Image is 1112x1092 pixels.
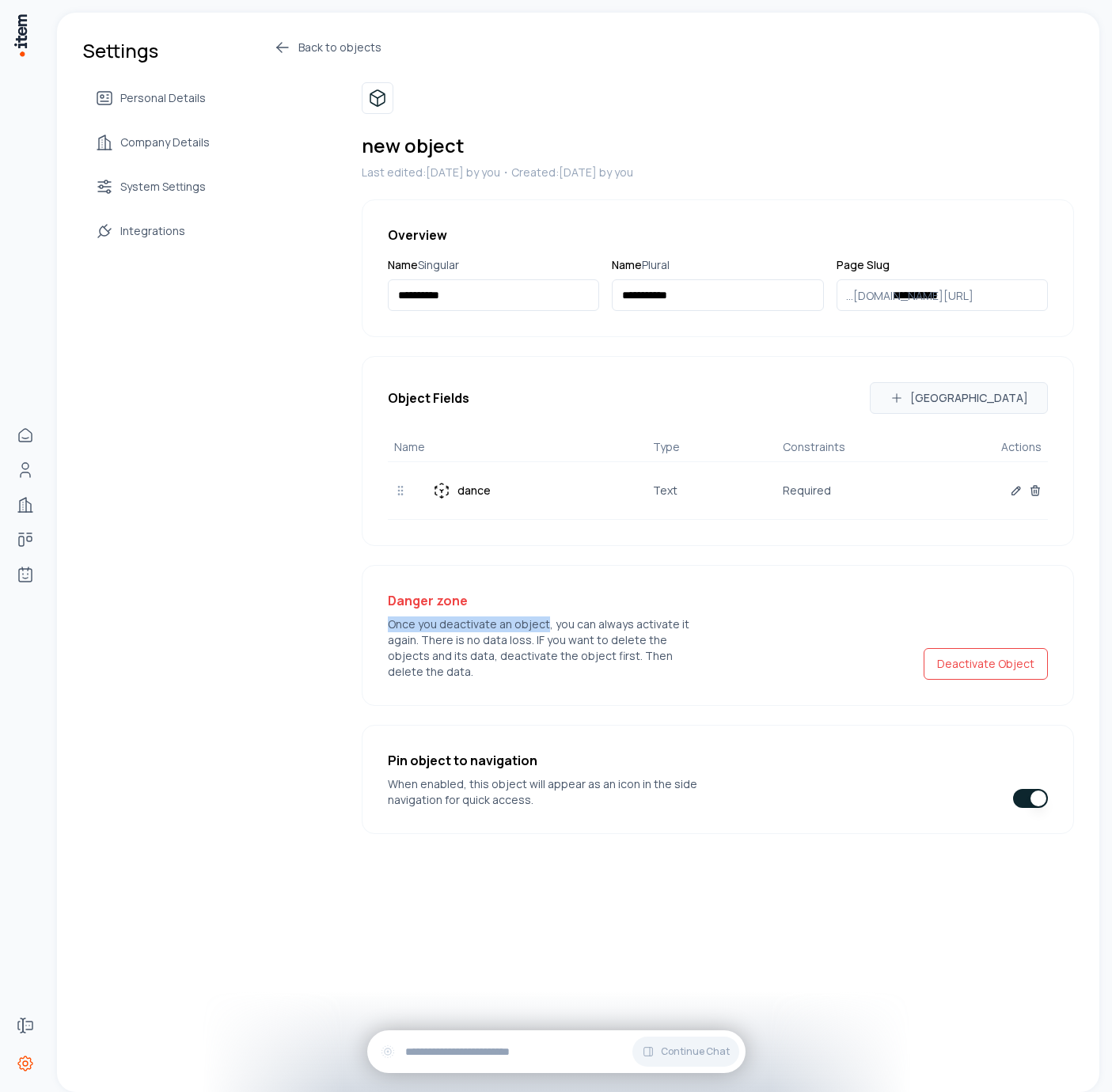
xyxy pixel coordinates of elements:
[612,257,823,273] p: Name
[783,439,913,455] p: Constraints
[661,1045,730,1058] span: Continue Chat
[13,13,28,58] img: Item Brain Logo
[82,215,222,247] a: Integrations
[924,648,1048,680] button: Deactivate Object
[457,482,491,499] p: dance
[9,419,41,451] a: Home
[120,179,206,195] span: System Settings
[120,223,185,239] span: Integrations
[388,389,469,408] h4: Object Fields
[418,257,459,272] span: Singular
[388,226,1048,245] h4: Overview
[362,133,1074,158] h1: new object
[388,776,704,808] p: When enabled, this object will appear as an icon in the side navigation for quick access.
[388,616,704,680] p: Once you deactivate an object, you can always activate it again. There is no data loss. IF you wa...
[82,82,222,114] a: Personal Details
[653,482,783,499] p: Text
[388,751,704,770] h4: Pin object to navigation
[367,1030,746,1073] div: Continue Chat
[642,257,670,272] span: Plural
[783,482,913,499] p: Required
[82,38,222,63] h1: Settings
[837,257,1048,273] p: Page Slug
[870,382,1048,414] button: [GEOGRAPHIC_DATA]
[388,591,704,610] h4: Danger zone
[9,559,41,590] a: Agents
[9,1048,41,1079] a: Settings
[653,439,783,455] p: Type
[9,489,41,521] a: Companies
[912,439,1042,455] p: Actions
[9,454,41,486] a: People
[362,165,1074,180] p: Last edited: [DATE] by you ・Created: [DATE] by you
[273,38,1074,57] a: Back to objects
[120,90,206,106] span: Personal Details
[82,171,222,203] a: System Settings
[394,439,653,455] p: Name
[120,135,210,150] span: Company Details
[82,127,222,158] a: Company Details
[388,257,599,273] p: Name
[9,524,41,555] a: Deals
[632,1037,739,1067] button: Continue Chat
[9,1010,41,1041] a: Forms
